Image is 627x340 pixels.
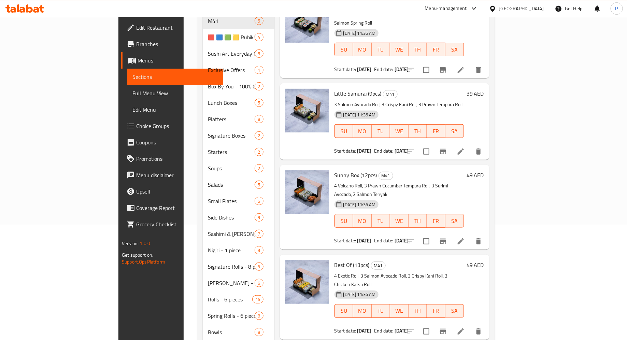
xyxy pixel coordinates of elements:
button: FR [427,43,445,56]
span: Sunny Box (12pcs) [334,170,377,180]
p: 4 Volcano Roll, 3 Prawn Cucumber Tempura Roll, 3 Surimi Avocado, 2 Salmon Teriyaki [334,182,464,199]
span: WE [393,45,406,55]
span: SA [448,306,461,316]
button: TU [372,214,390,228]
button: SA [445,43,464,56]
b: [DATE] [395,326,409,335]
span: 8 [255,116,263,123]
button: SA [445,124,464,138]
button: FR [427,304,445,318]
div: Platters [208,115,255,123]
span: SU [338,45,351,55]
span: End date: [374,236,393,245]
span: 1 [255,67,263,73]
span: Start date: [334,236,356,245]
span: Coupons [136,138,218,146]
span: MO [356,306,369,316]
span: TU [374,45,387,55]
button: MO [353,43,372,56]
span: Menu disclaimer [136,171,218,179]
a: Coupons [121,134,223,151]
b: [DATE] [357,146,371,155]
div: Sushi Art Everyday Collection5 [203,45,274,62]
span: TH [411,45,424,55]
button: SU [334,304,353,318]
button: TH [409,214,427,228]
a: Edit menu item [457,237,465,245]
button: SA [445,214,464,228]
a: Promotions [121,151,223,167]
span: 5 [255,51,263,57]
span: MO [356,45,369,55]
button: WE [390,214,409,228]
span: Spring Rolls - 6 pieces [208,312,255,320]
span: TU [374,216,387,226]
span: Box By You - 100% Customizable [208,82,255,90]
a: Grocery Checklist [121,216,223,232]
div: Side Dishes [208,213,255,222]
div: M41 [208,17,255,25]
div: items [255,99,263,107]
button: FR [427,214,445,228]
div: items [255,131,263,140]
div: M41 [383,90,398,98]
span: Signature Rolls - 8 pieces [208,263,255,271]
button: WE [390,124,409,138]
span: Starters [208,148,255,156]
h6: 49 AED [467,260,484,270]
span: Upsell [136,187,218,196]
span: SU [338,216,351,226]
h6: 39 AED [467,89,484,98]
span: 5 [255,18,263,24]
span: 8 [255,329,263,336]
span: Promotions [136,155,218,163]
a: Coverage Report [121,200,223,216]
span: Exclusive Offers [208,66,255,74]
div: items [255,49,263,58]
button: delete [470,233,487,250]
button: TU [372,304,390,318]
img: Little Samurai (9pcs) [285,89,329,132]
span: [PERSON_NAME] - 6 pieces [208,279,255,287]
span: 2 [255,149,263,155]
a: Choice Groups [121,118,223,134]
div: Salads [208,181,255,189]
button: Branch-specific-item [435,62,451,78]
a: Sections [127,69,223,85]
button: WE [390,43,409,56]
a: Branches [121,36,223,52]
b: [DATE] [395,65,409,74]
span: Full Menu View [132,89,218,97]
span: End date: [374,146,393,155]
span: SU [338,306,351,316]
span: FR [430,216,443,226]
button: SU [334,43,353,56]
span: Lunch Boxes [208,99,255,107]
button: TH [409,124,427,138]
div: Rolls - 6 pieces16 [203,291,274,308]
b: [DATE] [357,236,371,245]
span: Select to update [419,234,433,249]
button: MO [353,214,372,228]
span: 16 [253,296,263,303]
span: 4 [255,34,263,41]
div: Small Plates [208,197,255,205]
span: 🟥 🟦 🟩 🟨 Rubik's Cube Limited-Edition [208,33,255,41]
span: Sushi Art Everyday Collection [208,49,255,58]
button: delete [470,62,487,78]
span: [DATE] 11:36 AM [341,291,379,298]
button: SU [334,124,353,138]
div: Maki - 6 pieces [208,279,255,287]
div: M415 [203,13,274,29]
div: M41 [379,172,393,180]
span: [DATE] 11:36 AM [341,112,379,118]
div: items [255,148,263,156]
span: 2 [255,132,263,139]
span: P [615,5,618,12]
b: [DATE] [357,326,371,335]
div: items [255,279,263,287]
b: [DATE] [395,236,409,245]
button: MO [353,124,372,138]
button: SU [334,214,353,228]
div: Signature Boxes [208,131,255,140]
